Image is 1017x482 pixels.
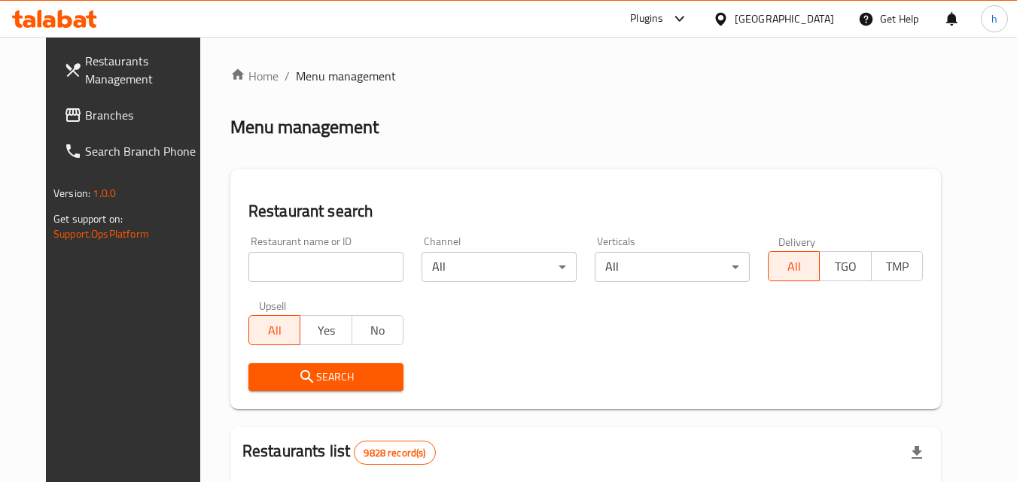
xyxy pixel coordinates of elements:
h2: Menu management [230,115,379,139]
nav: breadcrumb [230,67,941,85]
span: No [358,320,397,341]
a: Home [230,67,279,85]
button: All [768,251,820,281]
span: TMP [878,256,917,277]
a: Restaurants Management [52,43,216,97]
button: Yes [300,315,352,345]
div: Total records count [354,441,435,465]
h2: Restaurant search [248,200,923,223]
button: TGO [819,251,871,281]
input: Search for restaurant name or ID.. [248,252,403,282]
span: Branches [85,106,204,124]
div: Plugins [630,10,663,28]
div: [GEOGRAPHIC_DATA] [735,11,834,27]
h2: Restaurants list [242,440,436,465]
span: 9828 record(s) [355,446,434,460]
button: All [248,315,300,345]
div: All [422,252,577,282]
div: All [595,252,750,282]
span: 1.0.0 [93,183,116,203]
button: Search [248,363,403,391]
li: / [285,67,290,85]
button: TMP [871,251,923,281]
span: All [775,256,814,277]
span: h [991,11,997,27]
span: Get support on: [53,209,123,229]
span: Restaurants Management [85,52,204,88]
span: TGO [826,256,865,277]
span: Search [260,368,391,387]
span: Menu management [296,67,396,85]
a: Branches [52,97,216,133]
button: No [352,315,403,345]
div: Export file [899,435,935,471]
a: Search Branch Phone [52,133,216,169]
span: Search Branch Phone [85,142,204,160]
a: Support.OpsPlatform [53,224,149,244]
label: Upsell [259,300,287,311]
label: Delivery [778,236,816,247]
span: All [255,320,294,341]
span: Version: [53,183,90,203]
span: Yes [306,320,346,341]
